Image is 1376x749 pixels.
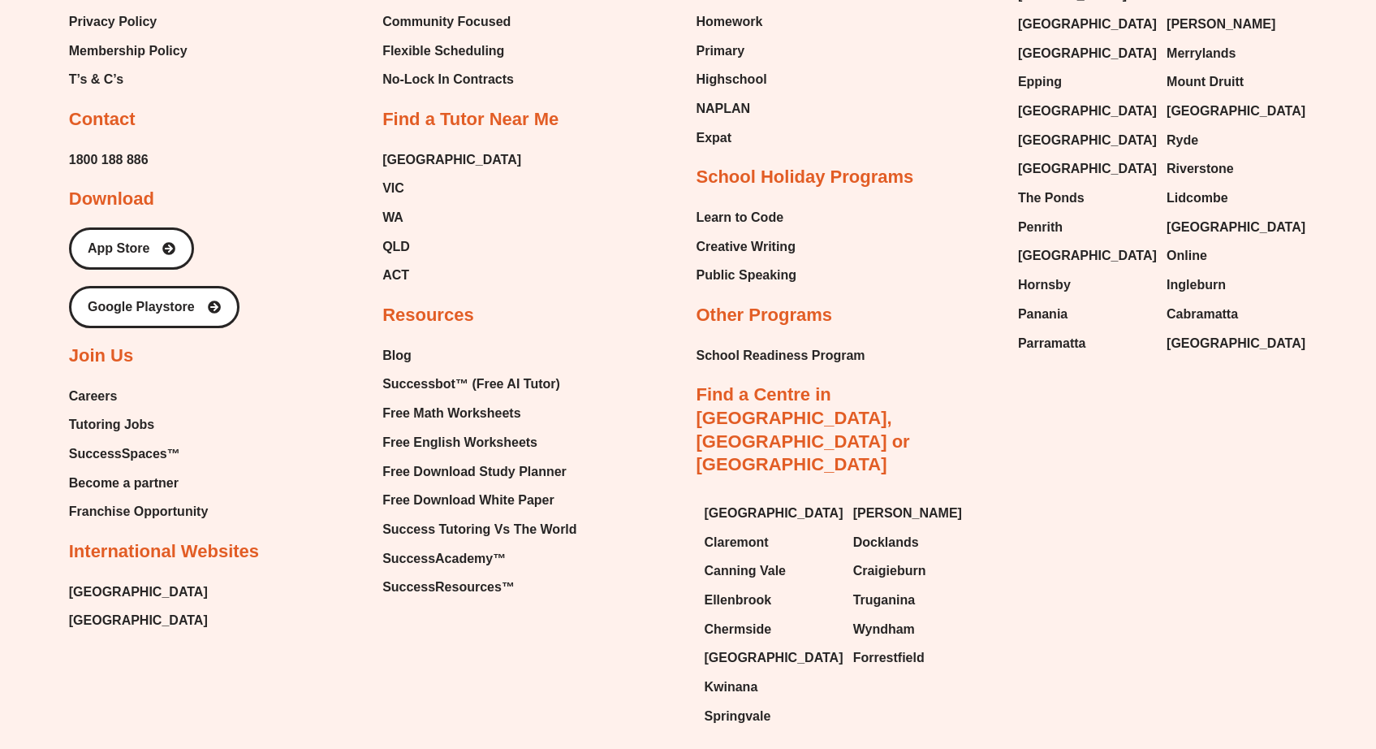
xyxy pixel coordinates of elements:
a: Flexible Scheduling [382,39,520,63]
span: Forrestfield [853,646,925,670]
span: D [135,182,147,199]
span:  [231,210,243,221]
h2: Find a Tutor Near Me [382,108,559,132]
a: Franchise Opportunity [69,500,209,524]
span: Q [445,210,454,221]
span:  [153,182,170,199]
span: D [202,210,210,221]
a: Free Download Study Planner [382,460,576,484]
span: U [198,210,206,221]
a: Tutoring Jobs [69,413,209,437]
span: Cabramatta [1167,302,1238,327]
span: J [196,182,205,199]
a: [GEOGRAPHIC_DATA] [1018,12,1150,37]
a: School Readiness Program [697,344,865,368]
a: No-Lock In Contracts [382,67,520,92]
a: Hornsby [1018,273,1150,297]
span: [PERSON_NAME] [1167,12,1275,37]
span: Ellenbrook [705,588,772,613]
span: No-Lock In Contracts [382,67,514,92]
button: Add or edit images [575,2,597,24]
span: R [515,210,524,221]
a: Epping [1018,70,1150,94]
span: Q [185,210,194,221]
a: Wyndham [853,617,986,642]
a: Canning Vale [705,559,837,583]
span: W [367,210,377,221]
span: Successbot™ (Free AI Tutor) [382,372,560,396]
span: Success Tutoring Vs The World [382,517,576,542]
a: Google Playstore [69,286,239,328]
span: 7 [510,210,516,221]
span: App Store [88,242,149,255]
span: V [303,115,317,136]
a: Forrestfield [853,646,986,670]
span: S [235,210,242,221]
span: V [554,210,562,221]
span: 8 [107,115,119,136]
span: L [183,182,193,199]
span: O [209,210,218,221]
span:  [320,115,341,136]
a: WA [382,206,521,230]
span: NAPLAN [697,97,751,121]
a: Membership Policy [69,39,188,63]
a: VIC [382,176,521,201]
a: Highschool [697,67,774,92]
span: $ [107,210,114,221]
span: R [265,210,274,221]
span:  [121,210,132,221]
span: W [399,210,410,221]
a: NAPLAN [697,97,774,121]
span:  [222,210,233,221]
span: Flexible Scheduling [382,39,504,63]
a: [GEOGRAPHIC_DATA] [1167,215,1299,240]
span: \ [145,182,149,199]
h2: Download [69,188,154,211]
span: V [358,115,372,136]
a: Free English Worksheets [382,431,576,455]
span: D [225,210,233,221]
span: D [324,210,332,221]
a: Truganina [853,588,986,613]
span: W [295,115,315,136]
span:  [154,210,166,221]
span: Highschool [697,67,767,92]
span: [GEOGRAPHIC_DATA] [1167,331,1305,356]
a: Claremont [705,530,837,555]
a: SuccessResources™ [382,575,576,600]
span: [GEOGRAPHIC_DATA] [1167,99,1305,123]
span: Q [114,210,123,221]
span: J [337,210,343,221]
span: Expat [697,126,732,150]
span: [GEOGRAPHIC_DATA] [705,646,843,670]
span: H [124,210,132,221]
a: Careers [69,384,209,409]
span: Epping [1018,70,1062,94]
span: Chermside [705,617,772,642]
iframe: Chat Widget [1098,565,1376,749]
span: D [142,210,150,221]
a: The Ponds [1018,186,1150,210]
span: QLD [382,235,410,259]
span: Riverstone [1167,157,1234,181]
span: H [179,210,187,221]
span: G [211,115,227,136]
span: Q [188,182,201,199]
span: Free English Worksheets [382,431,537,455]
span: Q [299,210,308,221]
span: Public Speaking [697,263,797,288]
a: Chermside [705,617,837,642]
a: Docklands [853,530,986,555]
span:  [314,115,335,136]
span: ACT [382,263,409,288]
span: H [256,210,264,221]
span: V [167,115,181,136]
span: Online [1167,244,1207,268]
span: [GEOGRAPHIC_DATA] [69,608,208,633]
span: R [382,115,397,136]
span: Mount Druitt [1167,70,1244,94]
